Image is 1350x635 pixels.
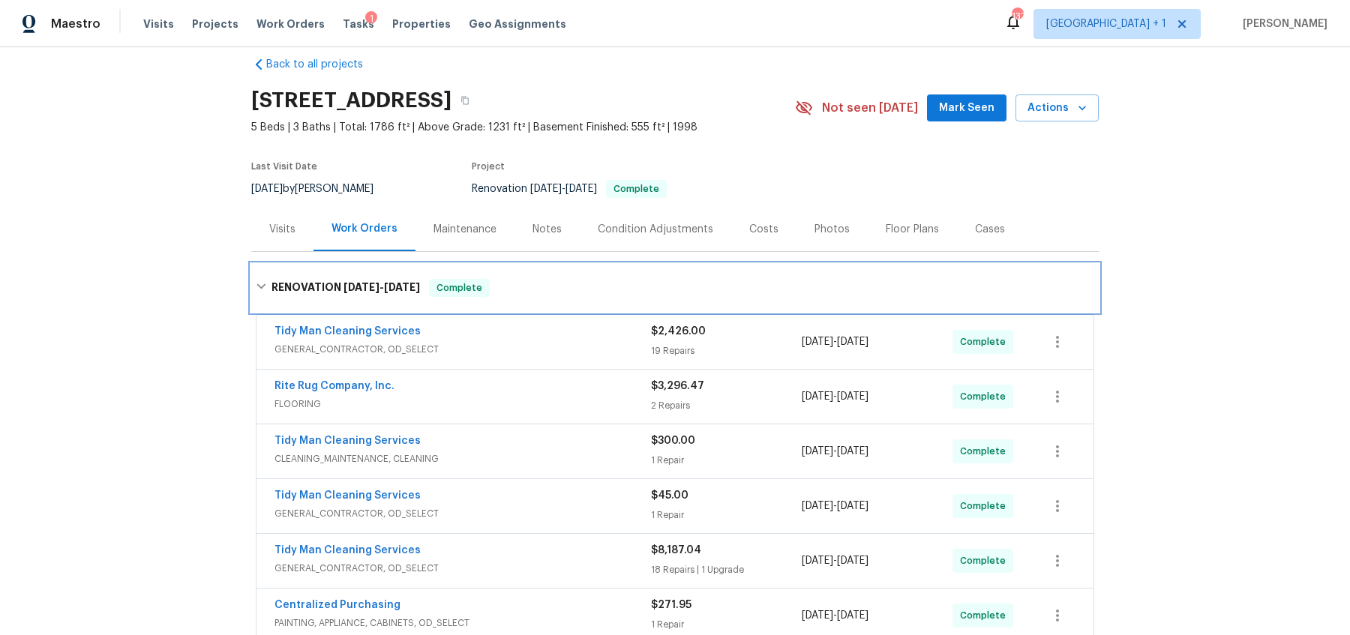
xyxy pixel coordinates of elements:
span: [DATE] [837,556,868,566]
button: Actions [1015,94,1099,122]
span: $271.95 [651,600,691,610]
span: Actions [1027,99,1087,118]
span: [DATE] [251,184,283,194]
span: Work Orders [256,16,325,31]
div: 137 [1012,9,1022,24]
span: - [802,553,868,568]
span: [DATE] [837,446,868,457]
span: [DATE] [837,391,868,402]
span: Maestro [51,16,100,31]
span: $3,296.47 [651,381,704,391]
span: GENERAL_CONTRACTOR, OD_SELECT [274,506,651,521]
span: Mark Seen [939,99,994,118]
span: [GEOGRAPHIC_DATA] + 1 [1046,16,1166,31]
div: Costs [749,222,778,237]
button: Mark Seen [927,94,1006,122]
span: Complete [607,184,665,193]
span: Complete [960,553,1012,568]
span: Complete [960,389,1012,404]
span: - [802,444,868,459]
span: [DATE] [802,501,833,511]
span: [DATE] [384,282,420,292]
span: $2,426.00 [651,326,706,337]
span: [DATE] [802,610,833,621]
span: Complete [960,444,1012,459]
div: Notes [532,222,562,237]
span: $45.00 [651,490,688,501]
span: Tasks [343,19,374,29]
div: Floor Plans [886,222,939,237]
span: [DATE] [802,446,833,457]
span: - [802,334,868,349]
span: [DATE] [802,391,833,402]
span: Projects [192,16,238,31]
div: by [PERSON_NAME] [251,180,391,198]
span: Geo Assignments [469,16,566,31]
a: Tidy Man Cleaning Services [274,545,421,556]
span: - [343,282,420,292]
span: [DATE] [802,556,833,566]
span: Complete [430,280,488,295]
div: Photos [814,222,850,237]
div: Cases [975,222,1005,237]
span: FLOORING [274,397,651,412]
span: Project [472,162,505,171]
span: [PERSON_NAME] [1237,16,1327,31]
span: GENERAL_CONTRACTOR, OD_SELECT [274,561,651,576]
span: Not seen [DATE] [822,100,918,115]
span: 5 Beds | 3 Baths | Total: 1786 ft² | Above Grade: 1231 ft² | Basement Finished: 555 ft² | 1998 [251,120,795,135]
div: 19 Repairs [651,343,802,358]
h2: [STREET_ADDRESS] [251,93,451,108]
span: [DATE] [802,337,833,347]
span: [DATE] [565,184,597,194]
span: Last Visit Date [251,162,317,171]
span: Complete [960,334,1012,349]
div: 2 Repairs [651,398,802,413]
div: 1 Repair [651,617,802,632]
span: - [530,184,597,194]
div: Visits [269,222,295,237]
span: Complete [960,608,1012,623]
div: RENOVATION [DATE]-[DATE]Complete [251,264,1099,312]
span: [DATE] [837,610,868,621]
a: Tidy Man Cleaning Services [274,436,421,446]
span: - [802,389,868,404]
span: - [802,499,868,514]
div: Maintenance [433,222,496,237]
a: Tidy Man Cleaning Services [274,326,421,337]
div: 1 Repair [651,453,802,468]
div: Work Orders [331,221,397,236]
a: Rite Rug Company, Inc. [274,381,394,391]
span: [DATE] [530,184,562,194]
span: [DATE] [837,337,868,347]
span: CLEANING_MAINTENANCE, CLEANING [274,451,651,466]
span: $8,187.04 [651,545,701,556]
a: Tidy Man Cleaning Services [274,490,421,501]
span: Visits [143,16,174,31]
a: Back to all projects [251,57,395,72]
div: 1 [365,11,377,26]
span: GENERAL_CONTRACTOR, OD_SELECT [274,342,651,357]
a: Centralized Purchasing [274,600,400,610]
span: Properties [392,16,451,31]
span: [DATE] [837,501,868,511]
div: 1 Repair [651,508,802,523]
button: Copy Address [451,87,478,114]
div: Condition Adjustments [598,222,713,237]
span: [DATE] [343,282,379,292]
span: PAINTING, APPLIANCE, CABINETS, OD_SELECT [274,616,651,631]
div: 18 Repairs | 1 Upgrade [651,562,802,577]
span: $300.00 [651,436,695,446]
span: - [802,608,868,623]
span: Complete [960,499,1012,514]
span: Renovation [472,184,667,194]
h6: RENOVATION [271,279,420,297]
